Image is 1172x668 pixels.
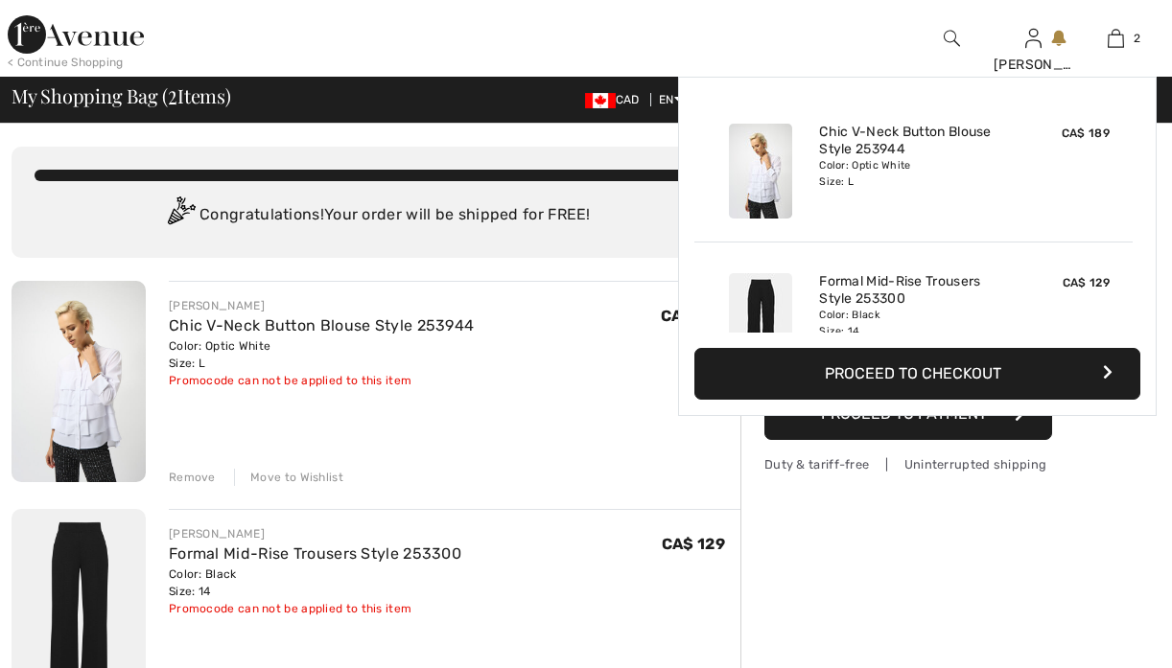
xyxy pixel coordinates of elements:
div: Congratulations! Your order will be shipped for FREE! [35,196,717,235]
div: < Continue Shopping [8,54,124,71]
div: Remove [169,469,216,486]
a: Formal Mid-Rise Trousers Style 253300 [819,273,1008,308]
span: EN [659,93,683,106]
a: Chic V-Neck Button Blouse Style 253944 [169,316,474,334]
div: [PERSON_NAME] [994,55,1074,75]
div: Duty & tariff-free | Uninterrupted shipping [764,455,1052,473]
span: 2 [168,81,177,106]
div: Color: Black Size: 14 [819,308,1008,338]
a: 2 [1075,27,1156,50]
div: Promocode can not be applied to this item [169,372,474,389]
div: Move to Wishlist [234,469,343,486]
button: Proceed to Checkout [694,348,1140,400]
img: search the website [944,27,960,50]
img: Canadian Dollar [585,93,616,108]
img: Congratulation2.svg [161,196,199,235]
div: Color: Optic White Size: L [169,337,474,372]
div: [PERSON_NAME] [169,525,461,542]
a: Formal Mid-Rise Trousers Style 253300 [169,544,461,563]
div: Promocode can not be applied to this item [169,600,461,617]
span: CA$ 189 [1062,127,1110,140]
div: Color: Black Size: 14 [169,565,461,600]
div: Color: Optic White Size: L [819,158,1008,189]
img: Chic V-Neck Button Blouse Style 253944 [12,281,146,482]
img: My Bag [1108,27,1124,50]
img: Formal Mid-Rise Trousers Style 253300 [729,273,792,368]
span: CA$ 189 [661,307,725,325]
img: 1ère Avenue [8,15,144,54]
span: CA$ 129 [662,535,725,553]
span: CAD [585,93,647,106]
a: Sign In [1025,29,1042,47]
span: 2 [1134,30,1140,47]
span: CA$ 129 [1063,276,1110,289]
div: [PERSON_NAME] [169,297,474,314]
a: Chic V-Neck Button Blouse Style 253944 [819,124,1008,158]
img: Chic V-Neck Button Blouse Style 253944 [729,124,792,219]
img: My Info [1025,27,1042,50]
span: My Shopping Bag ( Items) [12,86,231,105]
